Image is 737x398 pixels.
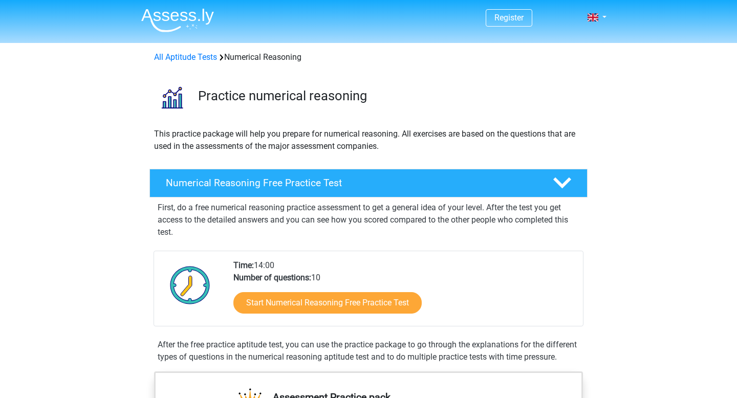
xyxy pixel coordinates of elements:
a: Start Numerical Reasoning Free Practice Test [233,292,422,314]
div: After the free practice aptitude test, you can use the practice package to go through the explana... [154,339,583,363]
a: Numerical Reasoning Free Practice Test [145,169,592,197]
b: Time: [233,260,254,270]
b: Number of questions: [233,273,311,282]
a: All Aptitude Tests [154,52,217,62]
h3: Practice numerical reasoning [198,88,579,104]
img: Assessly [141,8,214,32]
h4: Numerical Reasoning Free Practice Test [166,177,536,189]
div: Numerical Reasoning [150,51,587,63]
a: Register [494,13,524,23]
p: First, do a free numerical reasoning practice assessment to get a general idea of your level. Aft... [158,202,579,238]
div: 14:00 10 [226,259,582,326]
p: This practice package will help you prepare for numerical reasoning. All exercises are based on t... [154,128,583,152]
img: numerical reasoning [150,76,193,119]
img: Clock [164,259,216,311]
